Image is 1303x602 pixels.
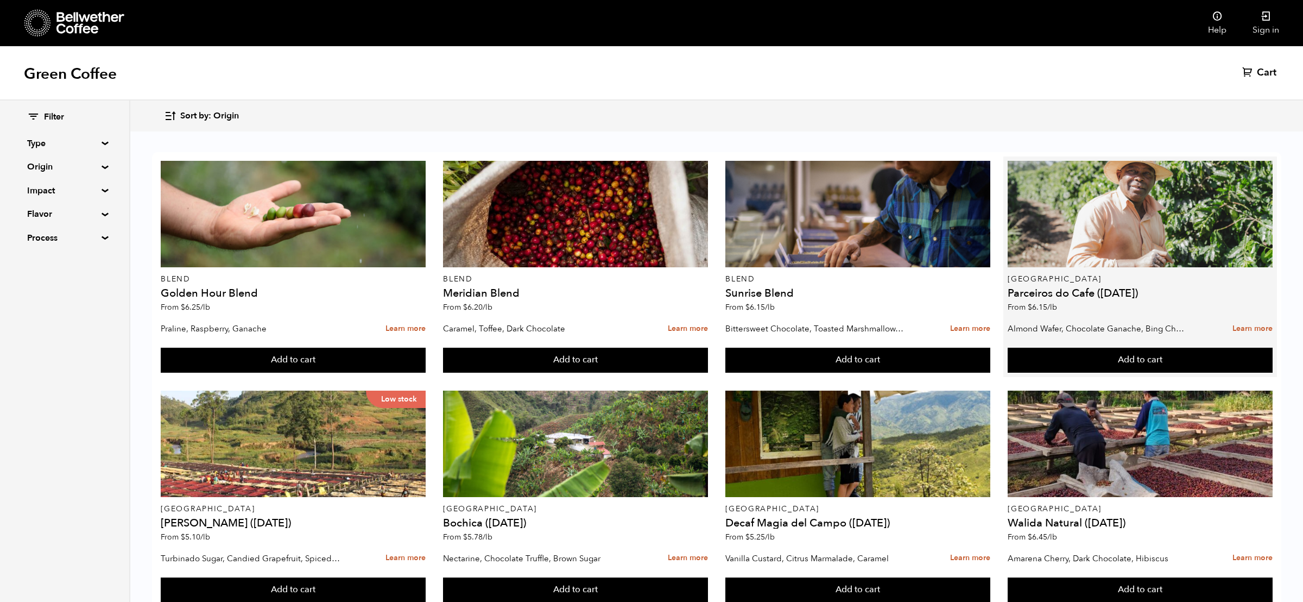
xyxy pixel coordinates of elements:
p: [GEOGRAPHIC_DATA] [161,505,425,513]
h4: Sunrise Blend [725,288,990,299]
p: Vanilla Custard, Citrus Marmalade, Caramel [725,550,905,567]
button: Add to cart [161,348,425,373]
summary: Type [27,137,102,150]
span: Cart [1257,66,1276,79]
span: From [725,532,775,542]
span: From [443,302,492,312]
bdi: 5.78 [463,532,492,542]
span: $ [745,302,750,312]
a: Learn more [385,547,426,570]
span: /lb [765,532,775,542]
a: Low stock [161,391,425,497]
p: Caramel, Toffee, Dark Chocolate [443,321,623,337]
bdi: 5.10 [181,532,210,542]
span: $ [181,302,185,312]
a: Cart [1242,66,1279,79]
a: Learn more [668,317,708,341]
span: /lb [765,302,775,312]
p: Amarena Cherry, Dark Chocolate, Hibiscus [1008,550,1187,567]
span: From [725,302,775,312]
span: $ [181,532,185,542]
p: Praline, Raspberry, Ganache [161,321,340,337]
span: From [1008,302,1057,312]
button: Add to cart [1008,348,1272,373]
span: From [1008,532,1057,542]
bdi: 6.15 [745,302,775,312]
span: From [161,302,210,312]
p: [GEOGRAPHIC_DATA] [443,505,707,513]
span: $ [463,302,467,312]
h4: Walida Natural ([DATE]) [1008,518,1272,529]
summary: Impact [27,184,102,197]
bdi: 6.25 [181,302,210,312]
h4: Bochica ([DATE]) [443,518,707,529]
span: $ [1028,302,1032,312]
span: $ [745,532,750,542]
span: /lb [1047,532,1057,542]
p: Low stock [366,391,426,408]
summary: Origin [27,160,102,173]
p: [GEOGRAPHIC_DATA] [1008,275,1272,283]
a: Learn more [385,317,426,341]
bdi: 6.20 [463,302,492,312]
p: Blend [725,275,990,283]
h4: [PERSON_NAME] ([DATE]) [161,518,425,529]
p: [GEOGRAPHIC_DATA] [725,505,990,513]
span: $ [463,532,467,542]
span: Filter [44,111,64,123]
h4: Parceiros do Cafe ([DATE]) [1008,288,1272,299]
p: Blend [443,275,707,283]
p: Blend [161,275,425,283]
span: /lb [483,532,492,542]
p: [GEOGRAPHIC_DATA] [1008,505,1272,513]
span: $ [1028,532,1032,542]
p: Bittersweet Chocolate, Toasted Marshmallow, Candied Orange, Praline [725,321,905,337]
p: Nectarine, Chocolate Truffle, Brown Sugar [443,550,623,567]
p: Turbinado Sugar, Candied Grapefruit, Spiced Plum [161,550,340,567]
bdi: 6.45 [1028,532,1057,542]
a: Learn more [1232,317,1273,341]
span: From [443,532,492,542]
bdi: 6.15 [1028,302,1057,312]
h1: Green Coffee [24,64,117,84]
button: Add to cart [725,348,990,373]
span: Sort by: Origin [180,110,239,122]
span: /lb [483,302,492,312]
span: /lb [200,302,210,312]
a: Learn more [950,317,990,341]
span: From [161,532,210,542]
h4: Golden Hour Blend [161,288,425,299]
summary: Process [27,231,102,244]
span: /lb [200,532,210,542]
button: Add to cart [443,348,707,373]
h4: Meridian Blend [443,288,707,299]
bdi: 5.25 [745,532,775,542]
a: Learn more [668,547,708,570]
button: Sort by: Origin [164,103,239,129]
a: Learn more [950,547,990,570]
p: Almond Wafer, Chocolate Ganache, Bing Cherry [1008,321,1187,337]
a: Learn more [1232,547,1273,570]
h4: Decaf Magia del Campo ([DATE]) [725,518,990,529]
span: /lb [1047,302,1057,312]
summary: Flavor [27,208,102,221]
